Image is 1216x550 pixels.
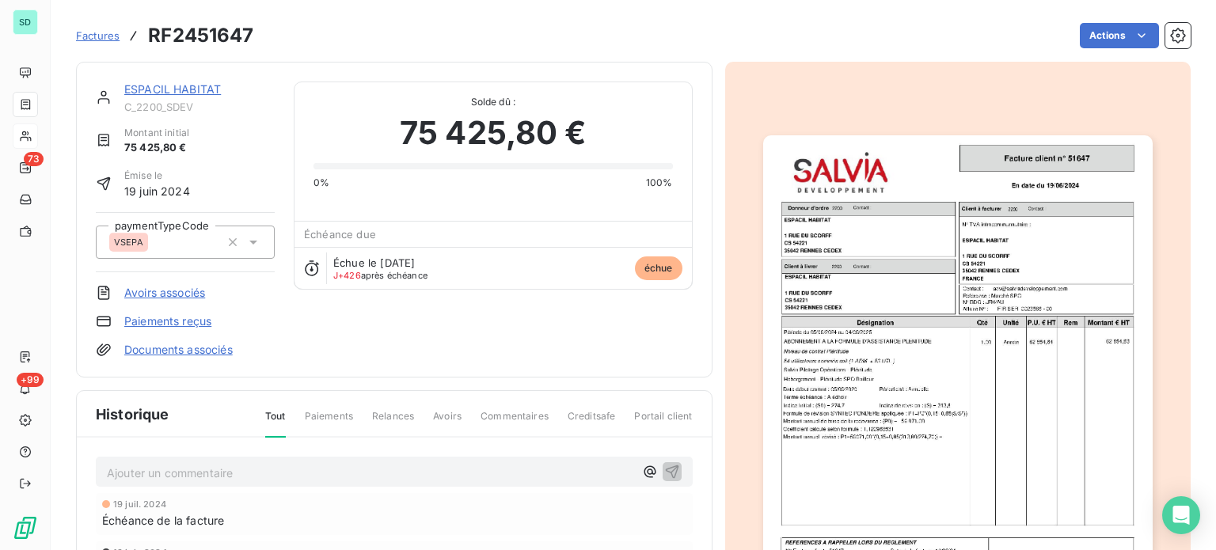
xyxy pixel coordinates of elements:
span: Paiements [305,409,353,436]
span: Échéance de la facture [102,512,224,529]
div: Open Intercom Messenger [1162,496,1200,534]
a: Avoirs associés [124,285,205,301]
div: SD [13,9,38,35]
span: après échéance [333,271,427,280]
span: Tout [265,409,286,438]
span: Creditsafe [568,409,616,436]
span: +99 [17,373,44,387]
h3: RF2451647 [148,21,253,50]
span: 0% [313,176,329,190]
span: Historique [96,404,169,425]
span: 75 425,80 € [124,140,189,156]
button: Actions [1080,23,1159,48]
span: Factures [76,29,120,42]
span: J+426 [333,270,361,281]
span: Relances [372,409,414,436]
span: Échéance due [304,228,376,241]
a: Factures [76,28,120,44]
span: Avoirs [433,409,462,436]
span: VSEPA [114,237,143,247]
span: 19 juil. 2024 [113,499,166,509]
span: 73 [24,152,44,166]
span: Montant initial [124,126,189,140]
img: Logo LeanPay [13,515,38,541]
span: Échue le [DATE] [333,256,415,269]
span: 75 425,80 € [400,109,587,157]
span: échue [635,256,682,280]
a: Documents associés [124,342,233,358]
span: Émise le [124,169,190,183]
a: ESPACIL HABITAT [124,82,221,96]
span: 19 juin 2024 [124,183,190,199]
span: Solde dû : [313,95,672,109]
span: 100% [646,176,673,190]
a: Paiements reçus [124,313,211,329]
span: C_2200_SDEV [124,101,275,113]
span: Commentaires [481,409,549,436]
span: Portail client [634,409,692,436]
